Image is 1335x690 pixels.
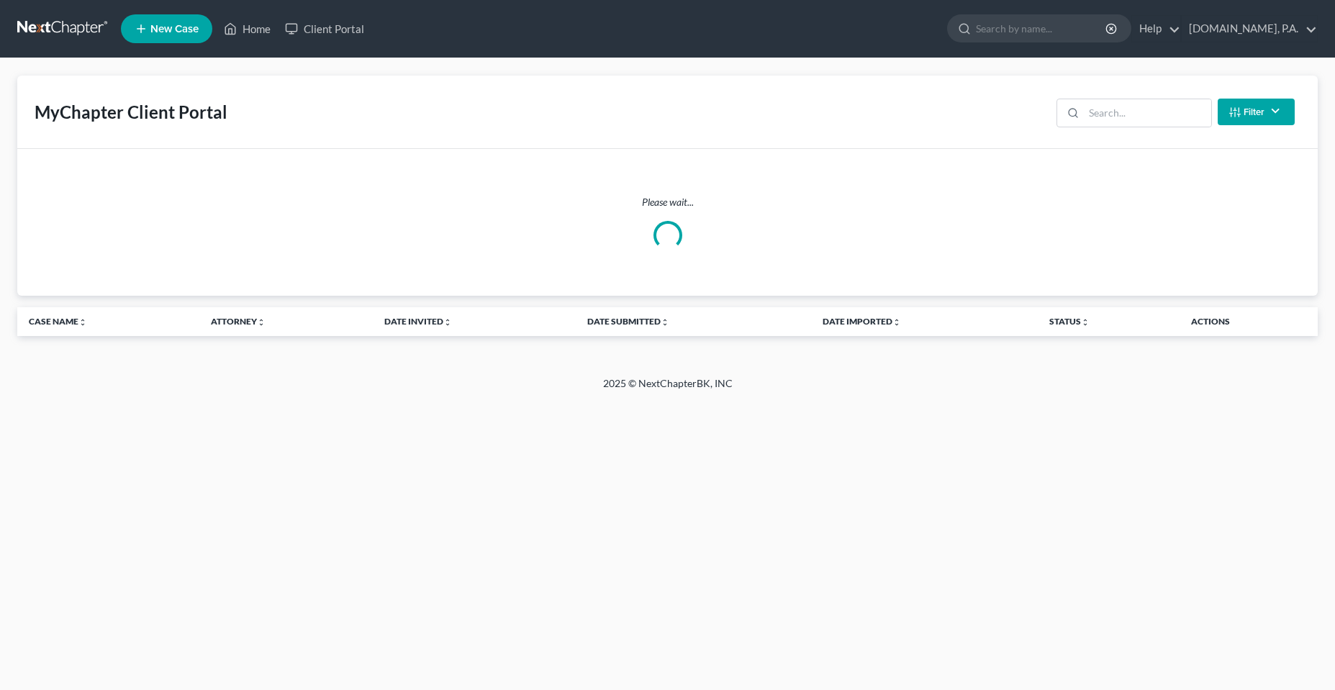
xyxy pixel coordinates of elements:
a: Case Nameunfold_more [29,316,87,327]
a: Date Importedunfold_more [823,316,901,327]
i: unfold_more [78,318,87,327]
a: Help [1132,16,1180,42]
th: Actions [1180,307,1318,336]
button: Filter [1218,99,1295,125]
div: 2025 © NextChapterBK, INC [258,376,1078,402]
a: [DOMAIN_NAME], P.A. [1182,16,1317,42]
a: Client Portal [278,16,371,42]
span: New Case [150,24,199,35]
a: Attorneyunfold_more [211,316,266,327]
i: unfold_more [257,318,266,327]
a: Home [217,16,278,42]
a: Date Invitedunfold_more [384,316,452,327]
i: unfold_more [1081,318,1090,327]
a: Statusunfold_more [1049,316,1090,327]
a: Date Submittedunfold_more [587,316,669,327]
i: unfold_more [443,318,452,327]
input: Search... [1084,99,1211,127]
i: unfold_more [892,318,901,327]
input: Search by name... [976,15,1108,42]
i: unfold_more [661,318,669,327]
p: Please wait... [29,195,1306,209]
div: MyChapter Client Portal [35,101,227,124]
